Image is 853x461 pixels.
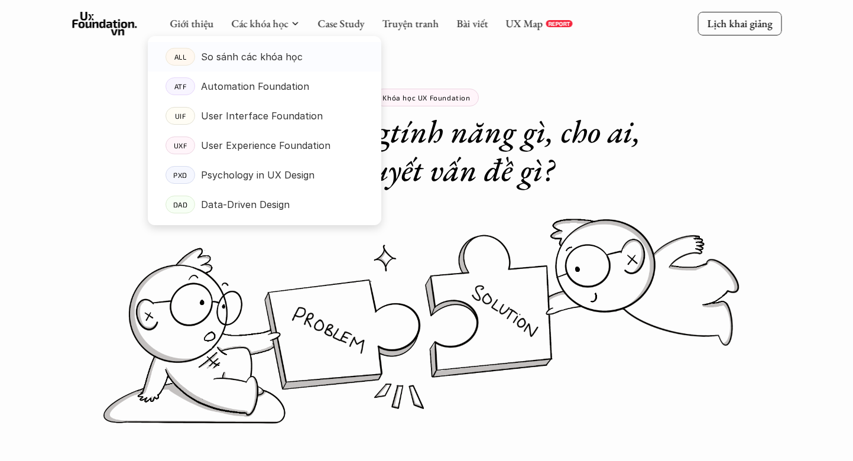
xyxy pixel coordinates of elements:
[148,101,381,131] a: UIFUser Interface Foundation
[201,196,290,213] p: Data-Driven Design
[382,93,470,102] p: Khóa học UX Foundation
[317,17,364,30] a: Case Study
[546,20,572,27] a: REPORT
[148,42,381,72] a: ALLSo sánh các khóa học
[456,17,488,30] a: Bài viết
[174,82,186,90] p: ATF
[174,53,186,61] p: ALL
[174,112,186,120] p: UIF
[505,17,543,30] a: UX Map
[201,137,330,154] p: User Experience Foundation
[201,107,323,125] p: User Interface Foundation
[173,200,187,209] p: DAD
[148,190,381,219] a: DADData-Driven Design
[299,111,648,190] em: tính năng gì, cho ai, giải quyết vấn đề gì?
[698,12,781,35] a: Lịch khai giảng
[201,77,309,95] p: Automation Foundation
[231,17,288,30] a: Các khóa học
[173,141,187,150] p: UXF
[148,131,381,160] a: UXFUser Experience Foundation
[190,112,663,189] h1: Nên xây dựng
[170,17,213,30] a: Giới thiệu
[201,166,314,184] p: Psychology in UX Design
[382,17,439,30] a: Truyện tranh
[201,48,303,66] p: So sánh các khóa học
[548,20,570,27] p: REPORT
[707,17,772,30] p: Lịch khai giảng
[148,160,381,190] a: PXDPsychology in UX Design
[173,171,187,179] p: PXD
[148,72,381,101] a: ATFAutomation Foundation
